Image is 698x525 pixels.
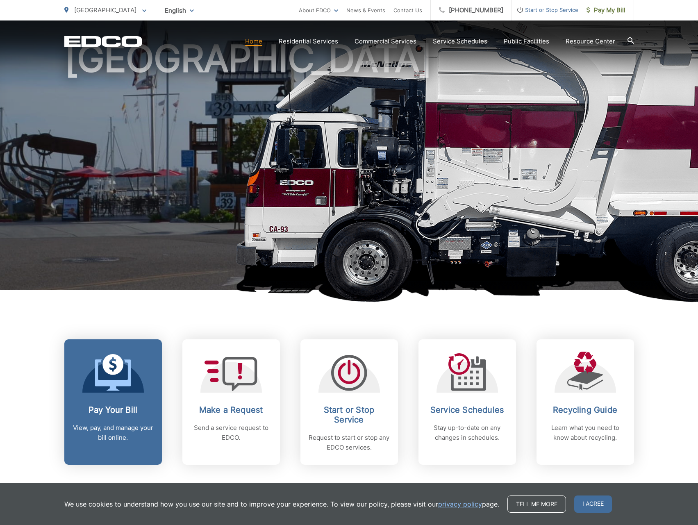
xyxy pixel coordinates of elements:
h2: Recycling Guide [545,405,626,415]
a: privacy policy [438,499,482,509]
a: EDCD logo. Return to the homepage. [64,36,142,47]
span: Pay My Bill [587,5,625,15]
p: Request to start or stop any EDCO services. [309,433,390,452]
a: Service Schedules [433,36,487,46]
span: I agree [574,495,612,513]
p: Stay up-to-date on any changes in schedules. [427,423,508,443]
h1: [GEOGRAPHIC_DATA] [64,38,634,298]
p: Send a service request to EDCO. [191,423,272,443]
a: News & Events [346,5,385,15]
a: Resource Center [566,36,615,46]
span: English [159,3,200,18]
a: Make a Request Send a service request to EDCO. [182,339,280,465]
a: Contact Us [393,5,422,15]
a: Home [245,36,262,46]
h2: Make a Request [191,405,272,415]
p: We use cookies to understand how you use our site and to improve your experience. To view our pol... [64,499,499,509]
span: [GEOGRAPHIC_DATA] [74,6,136,14]
p: View, pay, and manage your bill online. [73,423,154,443]
a: About EDCO [299,5,338,15]
a: Residential Services [279,36,338,46]
h2: Start or Stop Service [309,405,390,425]
a: Public Facilities [504,36,549,46]
a: Commercial Services [355,36,416,46]
p: Learn what you need to know about recycling. [545,423,626,443]
a: Service Schedules Stay up-to-date on any changes in schedules. [418,339,516,465]
h2: Pay Your Bill [73,405,154,415]
h2: Service Schedules [427,405,508,415]
a: Tell me more [507,495,566,513]
a: Pay Your Bill View, pay, and manage your bill online. [64,339,162,465]
a: Recycling Guide Learn what you need to know about recycling. [537,339,634,465]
